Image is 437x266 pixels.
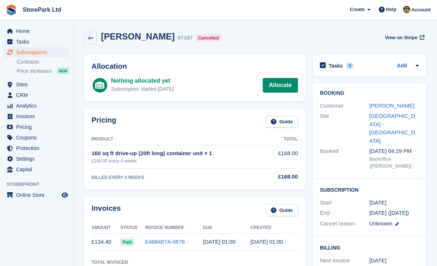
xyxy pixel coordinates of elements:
span: Coupons [16,132,60,143]
time: 2025-07-28 00:00:45 UTC [250,239,283,245]
div: Nothing allocated yet [111,76,174,85]
time: 2025-07-28 00:00:00 UTC [369,199,386,207]
div: 160 sq ft drive-up (20ft long) container unit × 1 [91,149,269,158]
a: E488487A-0876 [145,239,184,245]
th: Status [120,222,145,234]
div: Site [320,112,369,145]
a: menu [4,79,69,90]
div: BILLED EVERY 4 WEEKS [91,174,269,181]
a: menu [4,143,69,153]
a: Contracts [17,59,69,65]
span: Protection [16,143,60,153]
div: £168.00 [269,173,298,181]
div: Cancelled [196,34,221,42]
a: menu [4,90,69,100]
span: Invoices [16,111,60,121]
th: Invoice Number [145,222,203,234]
span: Account [411,6,430,14]
span: Analytics [16,101,60,111]
th: Due [203,222,251,234]
span: Home [16,26,60,36]
a: menu [4,37,69,47]
th: Created [250,222,298,234]
span: Storefront [7,181,73,188]
a: [PERSON_NAME] [369,102,414,109]
div: Cancel reason [320,220,369,228]
div: 0 [346,63,354,69]
a: Add [397,62,407,70]
a: menu [4,122,69,132]
h2: Booking [320,90,419,96]
th: Product [91,134,269,145]
td: £134.40 [91,234,120,250]
a: menu [4,164,69,175]
span: Subscriptions [16,47,60,57]
span: Price increases [17,68,52,75]
a: menu [4,26,69,36]
div: NEW [57,67,69,75]
span: [DATE] ([DATE]) [369,210,409,216]
div: [DATE] [369,256,419,265]
h2: Allocation [91,62,298,71]
img: stora-icon-8386f47178a22dfd0bd8f6a31ec36ba5ce8667c1dd55bd0f319d3a0aa187defe.svg [6,4,17,15]
th: Total [269,134,298,145]
span: Pricing [16,122,60,132]
div: Customer [320,102,369,110]
div: End [320,209,369,217]
div: £168.00 every 4 weeks [91,158,269,164]
h2: Pricing [91,116,116,128]
a: menu [4,101,69,111]
h2: Invoices [91,204,121,216]
div: Backoffice ([PERSON_NAME]) [369,156,419,170]
div: Next invoice [320,256,369,265]
span: Unknown [369,220,392,226]
td: £168.00 [269,145,298,168]
a: Preview store [60,191,69,199]
a: Guide [266,204,298,216]
a: menu [4,132,69,143]
a: Allocate [263,78,298,93]
div: Total Invoiced [91,259,128,266]
div: Start [320,199,369,207]
a: [GEOGRAPHIC_DATA] - [GEOGRAPHIC_DATA] [369,113,415,144]
h2: Subscription [320,186,419,193]
th: Amount [91,222,120,234]
span: Create [350,6,365,13]
span: Paid [120,239,134,246]
div: [DATE] 04:29 PM [369,147,419,156]
h2: Billing [320,244,419,251]
span: CRM [16,90,60,100]
a: Guide [266,116,298,128]
span: Settings [16,154,60,164]
h2: [PERSON_NAME] [101,31,175,41]
span: View on Stripe [385,34,417,41]
div: 97187 [178,34,193,42]
img: Mark Butters [403,6,410,13]
span: Help [386,6,396,13]
time: 2025-07-29 00:00:00 UTC [203,239,236,245]
a: menu [4,47,69,57]
span: Tasks [16,37,60,47]
a: menu [4,190,69,200]
h2: Tasks [329,63,343,69]
a: menu [4,154,69,164]
a: Price increases NEW [17,67,69,75]
div: Subscription started [DATE] [111,85,174,93]
span: Online Store [16,190,60,200]
span: Sites [16,79,60,90]
span: Capital [16,164,60,175]
a: menu [4,111,69,121]
a: StorePark Ltd [20,4,64,16]
a: View on Stripe [382,31,426,44]
div: Booked [320,147,369,170]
